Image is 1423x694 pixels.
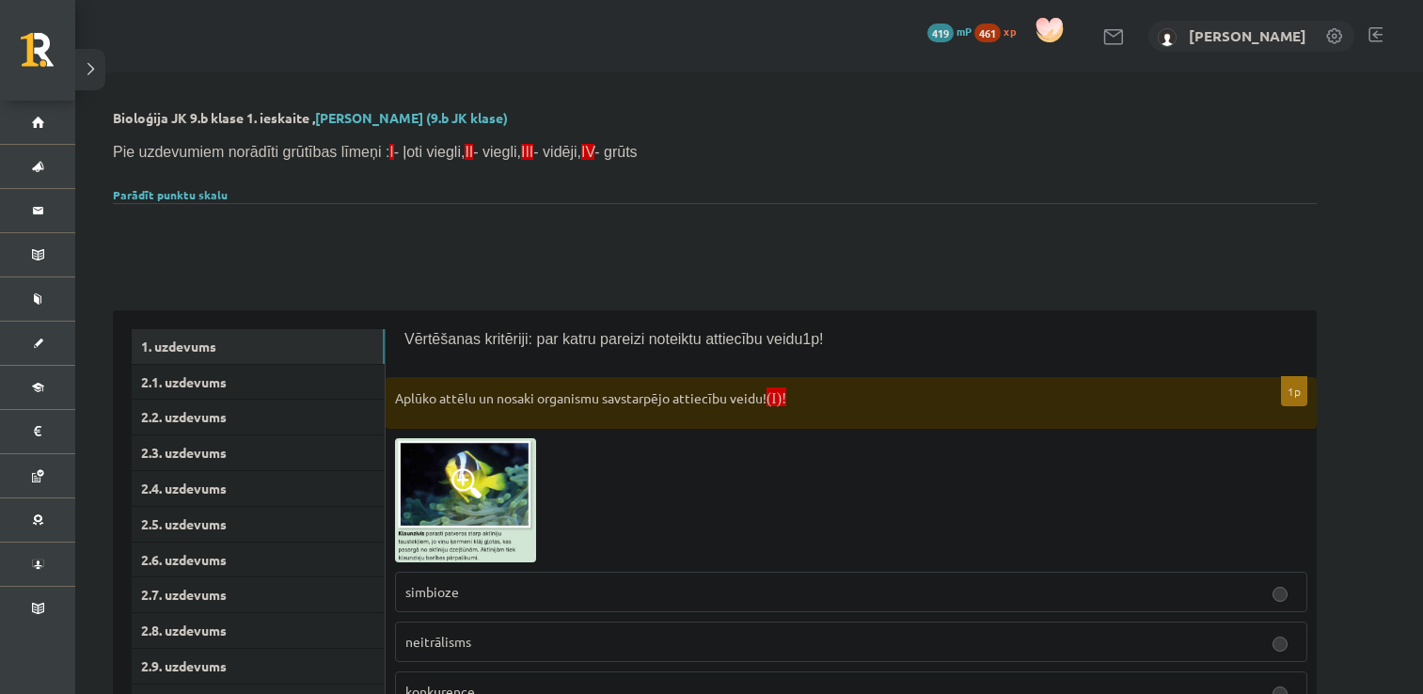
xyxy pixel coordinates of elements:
[1273,637,1288,652] input: neitrālisms
[1158,28,1177,47] img: Meldra Mežvagare
[1273,587,1288,602] input: simbioze
[21,33,75,80] a: Rīgas 1. Tālmācības vidusskola
[132,613,385,648] a: 2.8. uzdevums
[132,577,385,612] a: 2.7. uzdevums
[395,386,1213,408] p: Aplūko attēlu un nosaki organismu savstarpējo attiecību veidu!
[132,543,385,577] a: 2.6. uzdevums
[1281,376,1307,406] p: 1p
[957,24,972,39] span: mP
[113,110,1317,126] h2: Bioloģija JK 9.b klase 1. ieskaite ,
[405,633,471,650] span: neitrālisms
[974,24,1001,42] span: 461
[465,144,473,160] span: II
[315,109,508,126] a: [PERSON_NAME] (9.b JK klase)
[132,435,385,470] a: 2.3. uzdevums
[927,24,954,42] span: 419
[767,390,786,406] span: (I)!
[404,331,824,347] span: Vērtēšanas kritēriji: par katru pareizi noteiktu attiecību veidu1p!
[521,144,533,160] span: III
[132,649,385,684] a: 2.9. uzdevums
[1189,26,1306,45] a: [PERSON_NAME]
[389,144,393,160] span: I
[132,400,385,434] a: 2.2. uzdevums
[132,365,385,400] a: 2.1. uzdevums
[132,329,385,364] a: 1. uzdevums
[1004,24,1016,39] span: xp
[132,507,385,542] a: 2.5. uzdevums
[395,438,536,562] img: 1.png
[974,24,1025,39] a: 461 xp
[927,24,972,39] a: 419 mP
[581,144,594,160] span: IV
[132,471,385,506] a: 2.4. uzdevums
[113,187,228,202] a: Parādīt punktu skalu
[405,583,459,600] span: simbioze
[113,144,638,160] span: Pie uzdevumiem norādīti grūtības līmeņi : - ļoti viegli, - viegli, - vidēji, - grūts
